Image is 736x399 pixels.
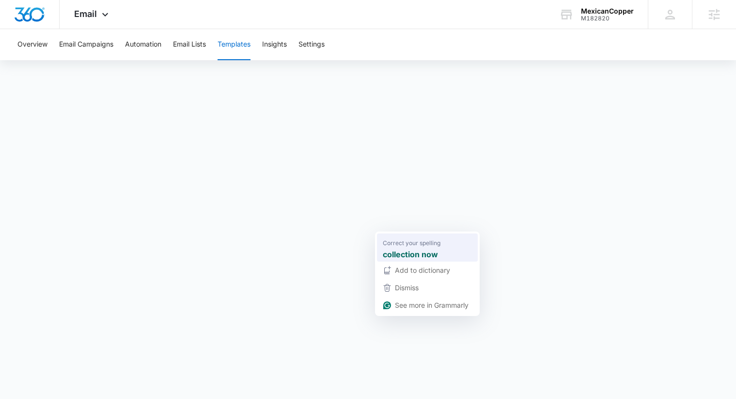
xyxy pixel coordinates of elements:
button: Automation [125,29,161,60]
span: Email [74,9,97,19]
button: Email Campaigns [59,29,113,60]
button: Insights [262,29,287,60]
div: account id [581,15,634,22]
button: Templates [218,29,251,60]
div: account name [581,7,634,15]
button: Settings [298,29,325,60]
button: Overview [17,29,47,60]
button: Email Lists [173,29,206,60]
